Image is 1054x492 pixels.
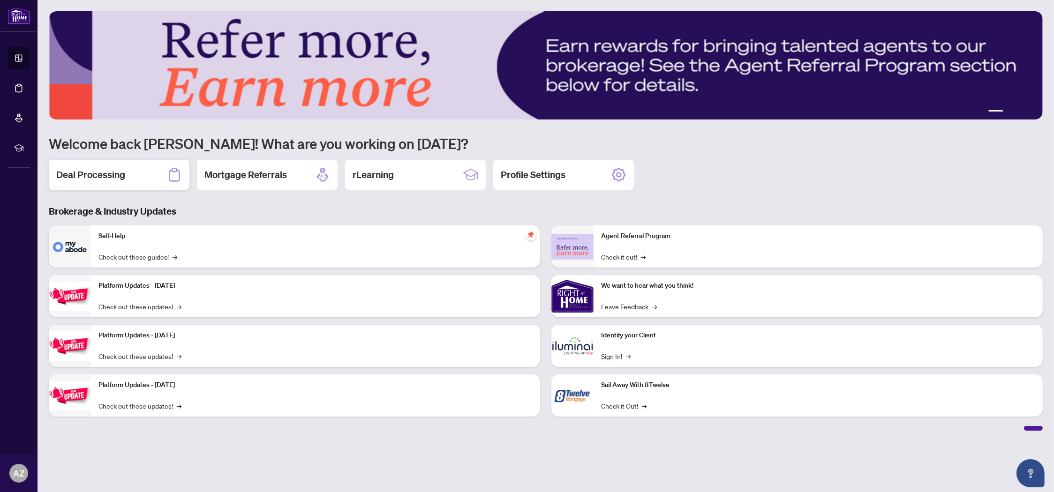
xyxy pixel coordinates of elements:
[1007,110,1011,114] button: 2
[98,351,181,361] a: Check out these updates!→
[601,380,1035,390] p: Sail Away With 8Twelve
[13,467,24,480] span: AZ
[98,380,533,390] p: Platform Updates - [DATE]
[204,168,287,181] h2: Mortgage Referrals
[1016,459,1045,487] button: Open asap
[98,281,533,291] p: Platform Updates - [DATE]
[988,110,1003,114] button: 1
[8,7,30,24] img: logo
[551,234,594,260] img: Agent Referral Program
[601,351,631,361] a: Sign In!→
[56,168,125,181] h2: Deal Processing
[98,330,533,341] p: Platform Updates - [DATE]
[49,11,1043,119] img: Slide 0
[626,351,631,361] span: →
[177,401,181,411] span: →
[49,225,91,268] img: Self-Help
[1030,110,1033,114] button: 5
[98,231,533,241] p: Self-Help
[551,374,594,417] img: Sail Away With 8Twelve
[49,381,91,410] img: Platform Updates - June 23, 2025
[642,401,647,411] span: →
[601,301,657,312] a: Leave Feedback→
[353,168,394,181] h2: rLearning
[601,330,1035,341] p: Identify your Client
[49,134,1043,152] h1: Welcome back [PERSON_NAME]! What are you working on [DATE]?
[551,275,594,317] img: We want to hear what you think!
[49,331,91,361] img: Platform Updates - July 8, 2025
[177,301,181,312] span: →
[641,252,646,262] span: →
[652,301,657,312] span: →
[601,281,1035,291] p: We want to hear what you think!
[49,282,91,311] img: Platform Updates - July 21, 2025
[1015,110,1018,114] button: 3
[49,205,1043,218] h3: Brokerage & Industry Updates
[601,401,647,411] a: Check it Out!→
[525,229,536,240] span: pushpin
[601,252,646,262] a: Check it out!→
[98,301,181,312] a: Check out these updates!→
[551,325,594,367] img: Identify your Client
[601,231,1035,241] p: Agent Referral Program
[177,351,181,361] span: →
[98,252,177,262] a: Check out these guides!→
[501,168,565,181] h2: Profile Settings
[173,252,177,262] span: →
[98,401,181,411] a: Check out these updates!→
[1022,110,1026,114] button: 4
